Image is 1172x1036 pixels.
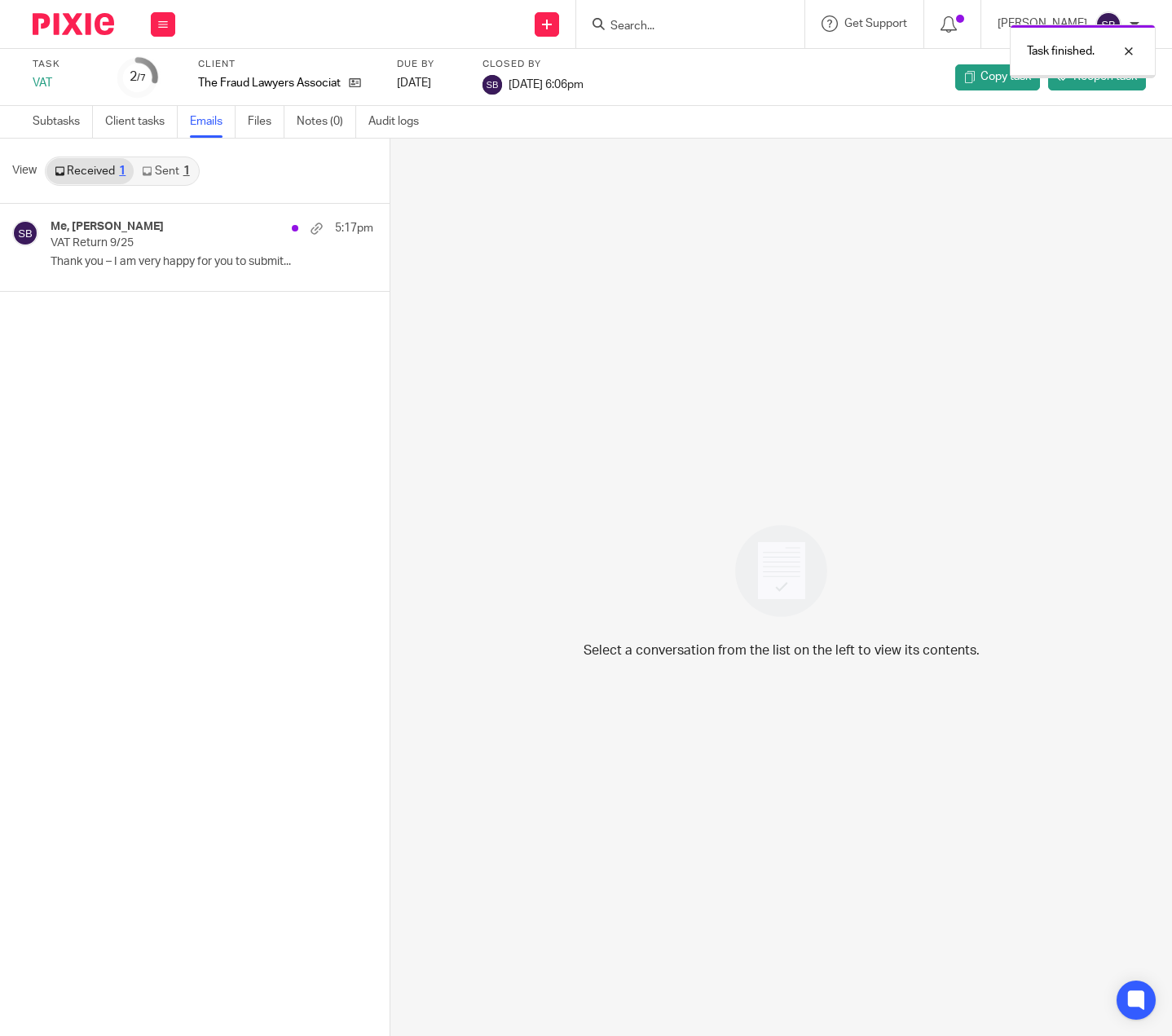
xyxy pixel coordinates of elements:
span: [DATE] 6:06pm [509,78,584,90]
label: Task [33,58,98,71]
a: Received1 [46,158,134,184]
div: VAT [33,75,98,91]
img: svg%3E [1095,11,1121,37]
p: 5:17pm [335,220,373,236]
div: 2 [130,68,146,86]
p: Thank you – I am very happy for you to submit... [51,255,373,269]
a: Sent1 [134,158,197,184]
div: 1 [119,165,126,177]
p: Task finished. [1027,43,1095,60]
p: Select a conversation from the list on the left to view its contents. [584,641,980,660]
label: Client [198,58,377,71]
img: svg%3E [482,75,502,95]
a: Client tasks [105,106,178,138]
div: 1 [183,165,190,177]
a: Subtasks [33,106,93,138]
p: The Fraud Lawyers Association [198,75,341,91]
div: [DATE] [397,75,462,91]
h4: Me, [PERSON_NAME] [51,220,164,234]
label: Due by [397,58,462,71]
a: Files [248,106,284,138]
label: Closed by [482,58,584,71]
img: Pixie [33,13,114,35]
p: VAT Return 9/25 [51,236,309,250]
a: Notes (0) [297,106,356,138]
a: Emails [190,106,236,138]
img: image [725,514,838,628]
small: /7 [137,73,146,82]
span: View [12,162,37,179]
a: Audit logs [368,106,431,138]
img: svg%3E [12,220,38,246]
